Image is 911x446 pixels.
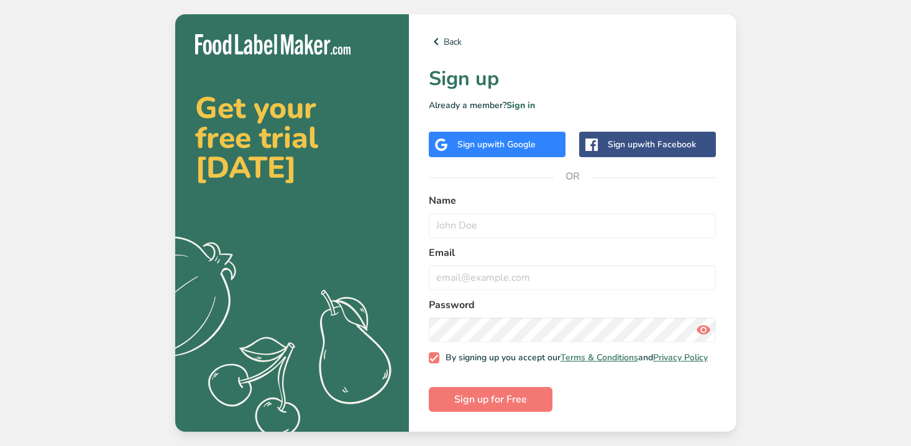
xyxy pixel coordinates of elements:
[429,245,716,260] label: Email
[608,138,696,151] div: Sign up
[429,265,716,290] input: email@example.com
[429,193,716,208] label: Name
[429,298,716,312] label: Password
[429,34,716,49] a: Back
[195,93,389,183] h2: Get your free trial [DATE]
[439,352,708,363] span: By signing up you accept our and
[457,138,536,151] div: Sign up
[429,99,716,112] p: Already a member?
[429,387,552,412] button: Sign up for Free
[561,352,638,363] a: Terms & Conditions
[638,139,696,150] span: with Facebook
[429,64,716,94] h1: Sign up
[487,139,536,150] span: with Google
[653,352,708,363] a: Privacy Policy
[429,213,716,238] input: John Doe
[554,158,591,195] span: OR
[454,392,527,407] span: Sign up for Free
[195,34,350,55] img: Food Label Maker
[506,99,535,111] a: Sign in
